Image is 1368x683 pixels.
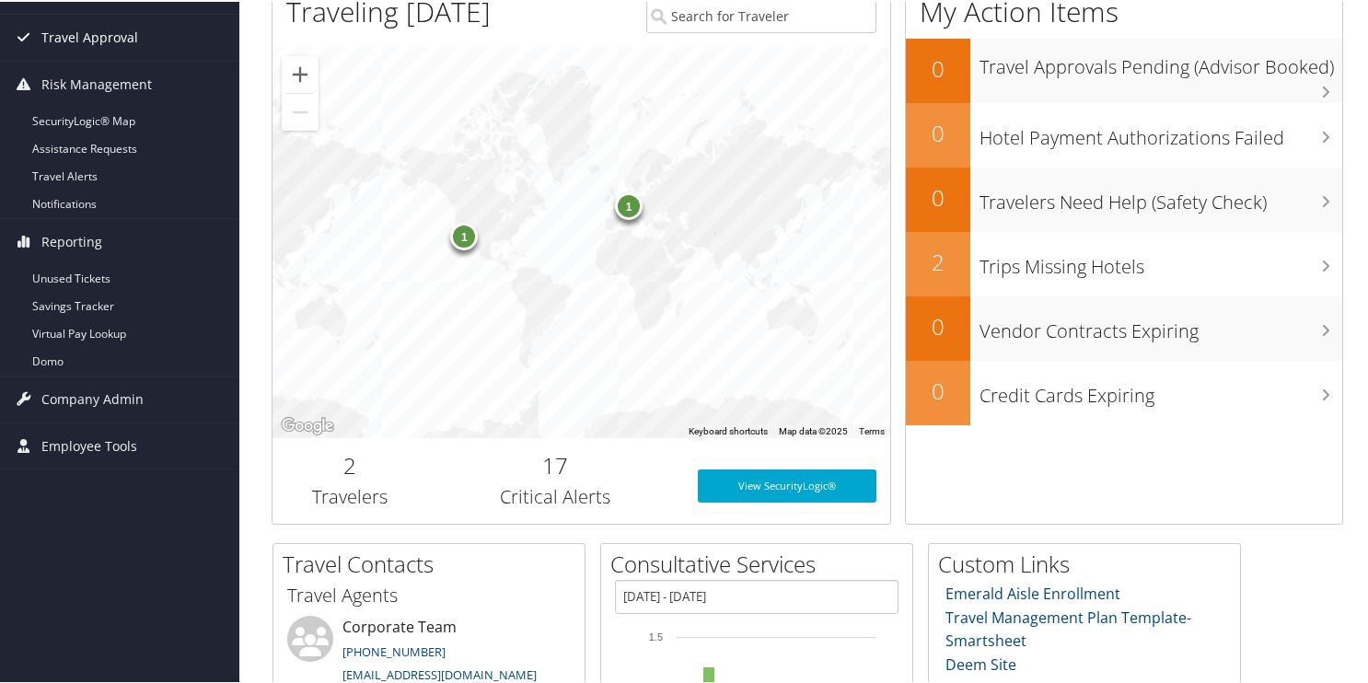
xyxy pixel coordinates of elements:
h2: 2 [286,448,413,480]
h3: Travelers [286,482,413,508]
h2: 0 [906,116,970,147]
h3: Credit Cards Expiring [980,372,1342,407]
span: Company Admin [41,375,144,421]
h3: Vendor Contracts Expiring [980,307,1342,342]
h3: Travel Approvals Pending (Advisor Booked) [980,43,1342,78]
h2: 2 [906,245,970,276]
a: 0Travelers Need Help (Safety Check) [906,166,1342,230]
div: 1 [616,190,643,217]
h2: Travel Contacts [283,547,585,578]
button: Zoom in [282,54,319,91]
a: 2Trips Missing Hotels [906,230,1342,295]
a: 0Credit Cards Expiring [906,359,1342,423]
h2: Consultative Services [610,547,912,578]
a: [EMAIL_ADDRESS][DOMAIN_NAME] [342,665,537,681]
h2: 0 [906,52,970,83]
h3: Hotel Payment Authorizations Failed [980,114,1342,149]
h3: Travelers Need Help (Safety Check) [980,179,1342,214]
img: Google [277,412,338,436]
h2: 0 [906,374,970,405]
button: Zoom out [282,92,319,129]
div: 1 [451,220,479,248]
a: Terms (opens in new tab) [859,424,885,434]
span: Employee Tools [41,422,137,468]
a: [PHONE_NUMBER] [342,642,446,658]
a: 0Hotel Payment Authorizations Failed [906,101,1342,166]
a: Deem Site [945,653,1016,673]
h3: Critical Alerts [441,482,670,508]
span: Map data ©2025 [779,424,848,434]
h3: Travel Agents [287,581,571,607]
span: Risk Management [41,60,152,106]
span: Reporting [41,217,102,263]
a: 0Travel Approvals Pending (Advisor Booked) [906,37,1342,101]
h2: Custom Links [938,547,1240,578]
h2: 17 [441,448,670,480]
a: Emerald Aisle Enrollment [945,582,1120,602]
h2: 0 [906,180,970,212]
a: Open this area in Google Maps (opens a new window) [277,412,338,436]
a: 0Vendor Contracts Expiring [906,295,1342,359]
a: View SecurityLogic® [698,468,876,501]
h3: Trips Missing Hotels [980,243,1342,278]
h2: 0 [906,309,970,341]
span: Travel Approval [41,13,138,59]
tspan: 1.5 [649,630,663,641]
a: Travel Management Plan Template- Smartsheet [945,606,1191,650]
button: Keyboard shortcuts [689,423,768,436]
